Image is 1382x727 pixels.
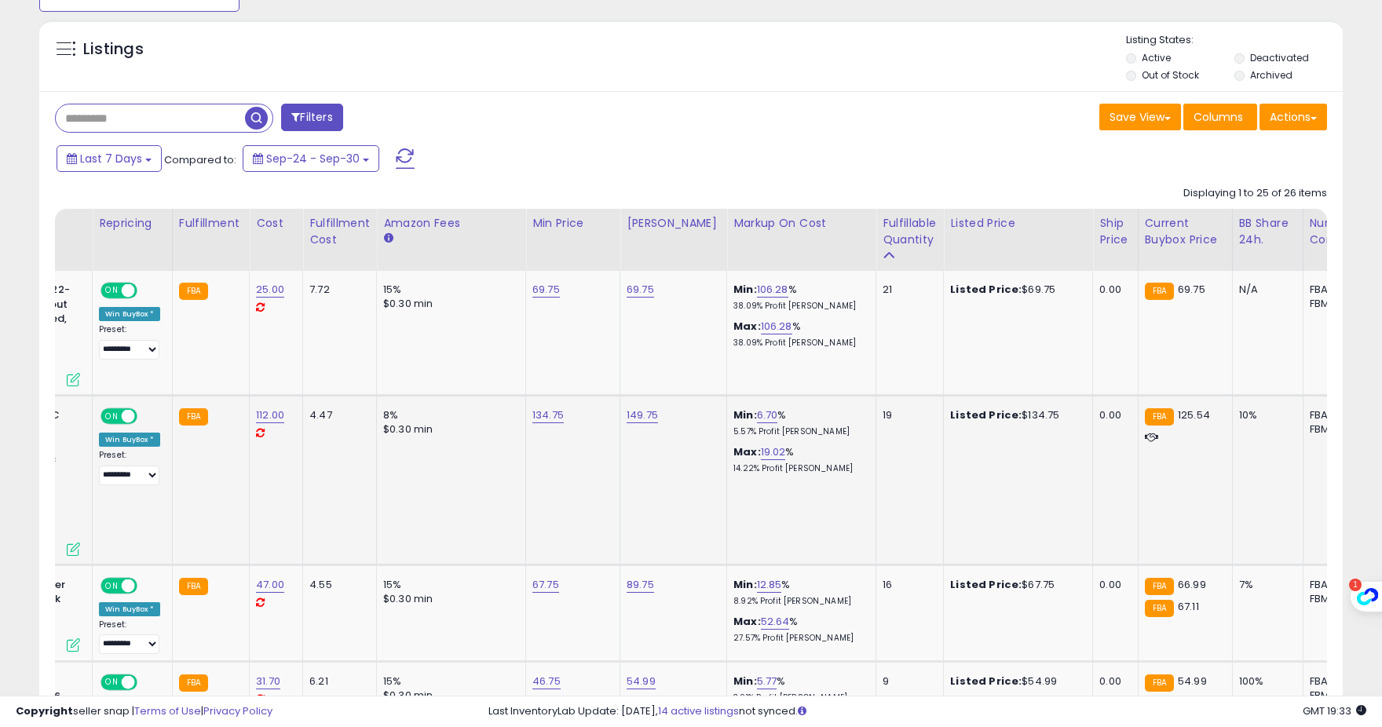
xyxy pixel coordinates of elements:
[179,283,208,300] small: FBA
[1178,577,1206,592] span: 66.99
[733,674,864,703] div: %
[179,578,208,595] small: FBA
[135,579,160,592] span: OFF
[733,463,864,474] p: 14.22% Profit [PERSON_NAME]
[383,408,514,422] div: 8%
[733,596,864,607] p: 8.92% Profit [PERSON_NAME]
[733,633,864,644] p: 27.57% Profit [PERSON_NAME]
[135,284,160,298] span: OFF
[733,615,864,644] div: %
[1310,408,1362,422] div: FBA: 16
[1310,297,1362,311] div: FBM: 0
[761,614,790,630] a: 52.64
[309,578,364,592] div: 4.55
[256,577,284,593] a: 47.00
[1303,703,1366,718] span: 2025-10-8 19:33 GMT
[950,282,1022,297] b: Listed Price:
[1145,408,1174,426] small: FBA
[203,703,272,718] a: Privacy Policy
[1145,283,1174,300] small: FBA
[733,408,864,437] div: %
[99,619,160,655] div: Preset:
[1194,109,1243,125] span: Columns
[1145,215,1226,248] div: Current Buybox Price
[281,104,342,131] button: Filters
[383,215,519,232] div: Amazon Fees
[1126,33,1343,48] p: Listing States:
[532,282,560,298] a: 69.75
[256,407,284,423] a: 112.00
[134,703,201,718] a: Terms of Use
[383,297,514,311] div: $0.30 min
[99,450,160,485] div: Preset:
[243,145,379,172] button: Sep-24 - Sep-30
[266,151,360,166] span: Sep-24 - Sep-30
[383,232,393,246] small: Amazon Fees.
[179,408,208,426] small: FBA
[950,408,1080,422] div: $134.75
[57,145,162,172] button: Last 7 Days
[733,445,864,474] div: %
[1310,674,1362,689] div: FBA: 0
[950,674,1080,689] div: $54.99
[1099,578,1125,592] div: 0.00
[1239,408,1291,422] div: 10%
[532,215,613,232] div: Min Price
[1145,600,1174,617] small: FBA
[102,284,122,298] span: ON
[761,319,792,334] a: 106.28
[309,408,364,422] div: 4.47
[883,408,931,422] div: 19
[627,407,658,423] a: 149.75
[1178,599,1199,614] span: 67.11
[733,444,761,459] b: Max:
[627,215,720,232] div: [PERSON_NAME]
[733,301,864,312] p: 38.09% Profit [PERSON_NAME]
[627,282,654,298] a: 69.75
[179,674,208,692] small: FBA
[733,319,761,334] b: Max:
[83,38,144,60] h5: Listings
[1142,51,1171,64] label: Active
[727,209,876,271] th: The percentage added to the cost of goods (COGS) that forms the calculator for Min & Max prices.
[733,578,864,607] div: %
[164,152,236,167] span: Compared to:
[309,283,364,297] div: 7.72
[733,426,864,437] p: 5.57% Profit [PERSON_NAME]
[883,215,937,248] div: Fulfillable Quantity
[1178,674,1207,689] span: 54.99
[1239,674,1291,689] div: 100%
[135,409,160,422] span: OFF
[1310,578,1362,592] div: FBA: 11
[80,151,142,166] span: Last 7 Days
[950,407,1022,422] b: Listed Price:
[950,283,1080,297] div: $69.75
[99,602,160,616] div: Win BuyBox *
[488,704,1366,719] div: Last InventoryLab Update: [DATE], not synced.
[1250,68,1292,82] label: Archived
[16,704,272,719] div: seller snap | |
[532,674,561,689] a: 46.75
[733,320,864,349] div: %
[733,282,757,297] b: Min:
[1260,104,1327,130] button: Actions
[733,614,761,629] b: Max:
[757,674,777,689] a: 5.77
[1310,283,1362,297] div: FBA: 0
[1183,186,1327,201] div: Displaying 1 to 25 of 26 items
[102,579,122,592] span: ON
[733,674,757,689] b: Min:
[733,283,864,312] div: %
[1250,51,1309,64] label: Deactivated
[1145,674,1174,692] small: FBA
[627,577,654,593] a: 89.75
[1099,104,1181,130] button: Save View
[883,283,931,297] div: 21
[1099,283,1125,297] div: 0.00
[950,577,1022,592] b: Listed Price:
[99,433,160,447] div: Win BuyBox *
[883,578,931,592] div: 16
[99,324,160,360] div: Preset:
[309,674,364,689] div: 6.21
[733,338,864,349] p: 38.09% Profit [PERSON_NAME]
